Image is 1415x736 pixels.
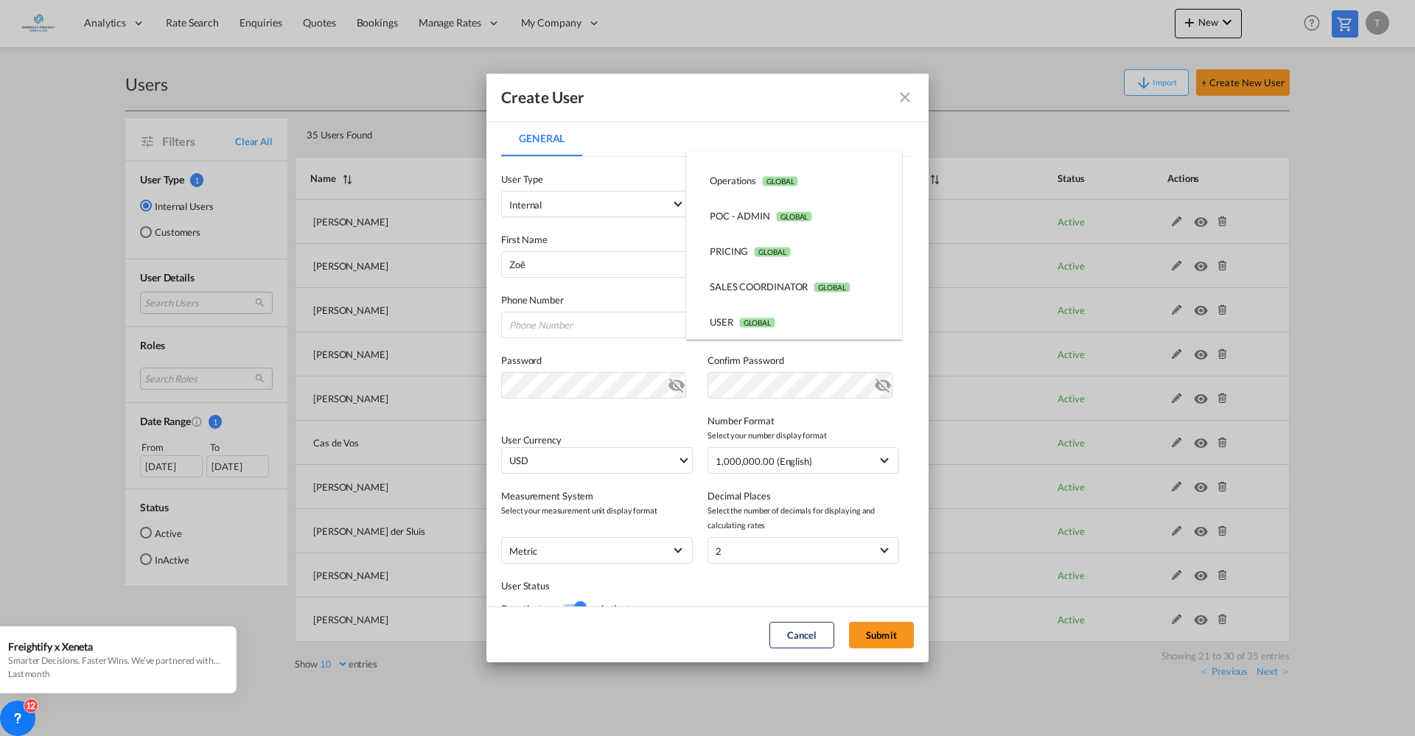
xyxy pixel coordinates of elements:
[710,174,798,187] div: Operations
[710,280,850,293] div: SALES COORDINATOR
[776,211,812,222] span: GLOBAL
[762,176,798,186] span: GLOBAL
[710,315,775,329] div: USER
[739,318,775,328] span: GLOBAL
[710,245,791,258] div: PRICING
[754,247,790,257] span: GLOBAL
[814,282,850,292] span: GLOBAL
[710,209,812,222] div: POC - ADMIN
